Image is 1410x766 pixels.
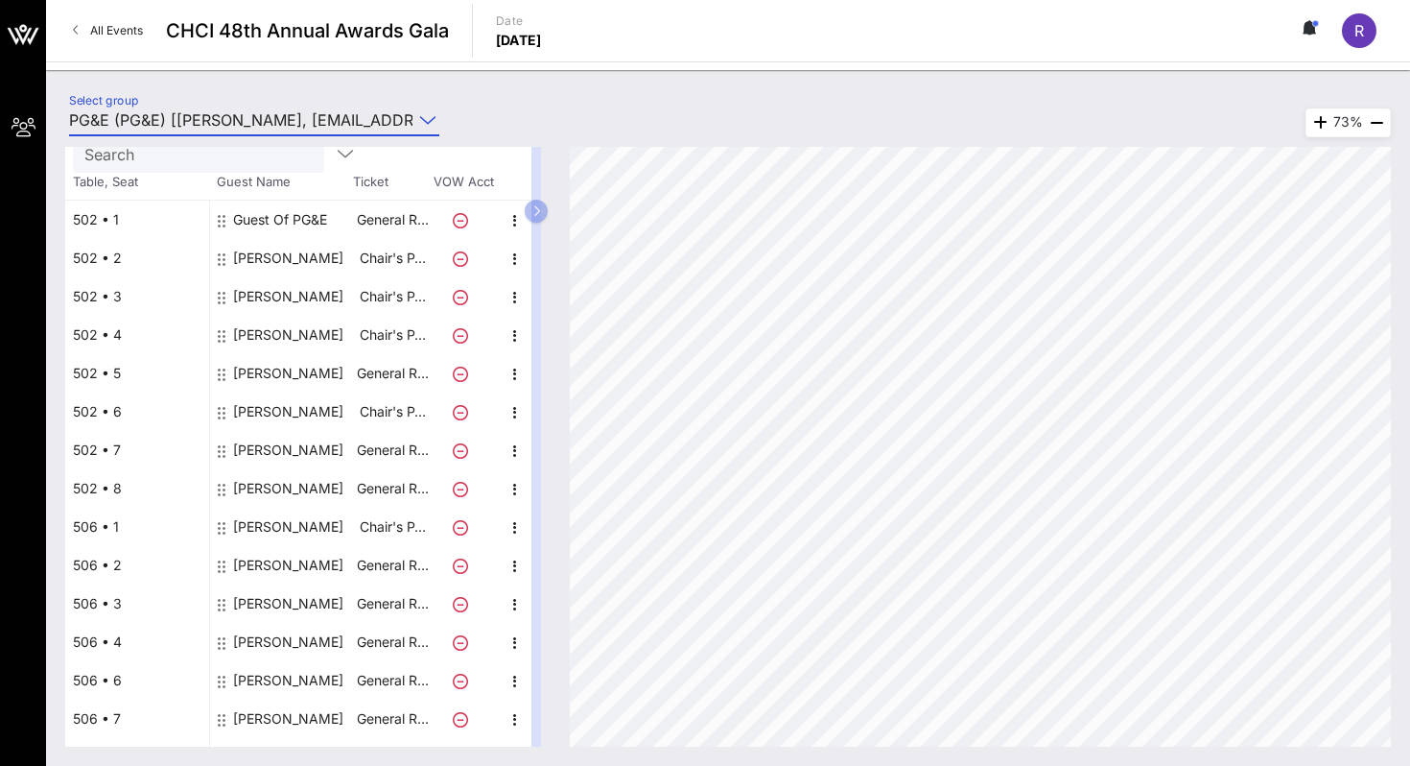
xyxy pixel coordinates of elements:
div: 506 • 4 [65,623,209,661]
div: Jaime McCarthy [233,585,343,623]
p: Chair's P… [354,239,431,277]
p: Date [496,12,542,31]
div: Eve Maldonado O'Toole [233,354,343,393]
div: 506 • 2 [65,546,209,585]
div: Vanessa Valdez [233,508,343,546]
span: R [1354,21,1364,40]
span: All Events [90,23,143,37]
div: 73% [1305,108,1391,137]
span: CHCI 48th Annual Awards Gala [166,16,449,45]
p: [DATE] [496,31,542,50]
p: Chair's P… [354,277,431,316]
p: General R… [354,354,431,393]
p: General R… [354,469,431,508]
p: General R… [354,546,431,585]
div: R [1342,13,1376,48]
span: VOW Acct [430,173,497,192]
p: Chair's P… [354,316,431,354]
div: Daniel Duron [233,623,343,661]
div: Julie Chase [233,431,343,469]
p: General R… [354,585,431,623]
p: Chair's P… [354,393,431,431]
a: All Events [61,15,154,46]
div: Damien Padilla [233,546,343,585]
div: Jahselyn Medina [233,700,343,738]
div: Sophya Ojeda [233,661,343,700]
div: 502 • 3 [65,277,209,316]
p: Chair's P… [354,508,431,546]
span: Ticket [353,173,430,192]
p: General R… [354,661,431,700]
div: 502 • 7 [65,431,209,469]
span: Guest Name [209,173,353,192]
p: General R… [354,700,431,738]
p: General R… [354,623,431,661]
div: 506 • 1 [65,508,209,546]
div: 506 • 7 [65,700,209,738]
div: 502 • 1 [65,201,209,239]
div: 506 • 6 [65,661,209,700]
div: 502 • 8 [65,469,209,508]
div: 502 • 5 [65,354,209,393]
div: Jonathan Coussimano [233,469,343,508]
div: 502 • 2 [65,239,209,277]
div: Yvonne McIntyre [233,393,343,431]
p: General R… [354,201,431,239]
div: 506 • 3 [65,585,209,623]
div: 502 • 6 [65,393,209,431]
p: General R… [354,431,431,469]
div: Ingrid Duran [233,316,343,354]
div: Amalia Grobbel [233,239,343,277]
div: 502 • 4 [65,316,209,354]
div: Catherine Pino [233,277,343,316]
label: Select group [69,93,138,108]
span: Table, Seat [65,173,209,192]
div: Guest Of PG&E [233,201,327,239]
